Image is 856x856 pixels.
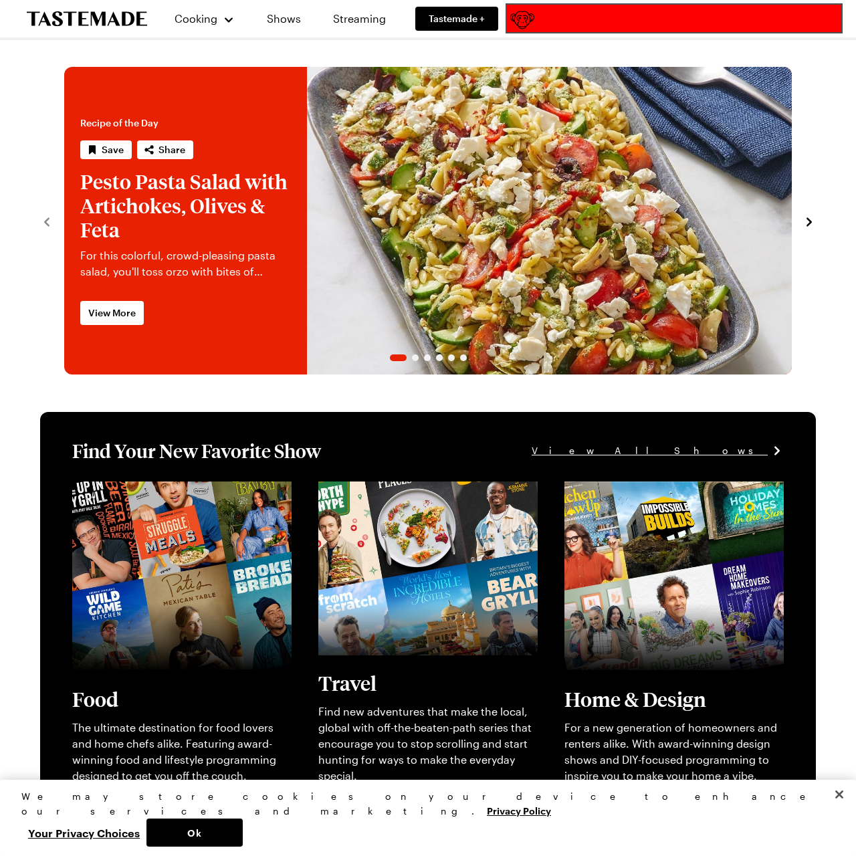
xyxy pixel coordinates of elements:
button: Close [825,780,854,809]
span: Save [102,143,124,156]
a: View full content for [object Object] [72,483,255,496]
span: Go to slide 3 [424,354,431,361]
a: To Tastemade Home Page [27,11,147,27]
span: Tastemade + [429,12,485,25]
span: View All Shows [532,443,768,458]
button: Share [137,140,193,159]
h1: Find Your New Favorite Show [72,439,321,463]
button: navigate to previous item [40,213,53,229]
button: Ok [146,819,243,847]
div: Privacy [21,789,823,847]
a: Tastemade + [415,7,498,31]
span: Go to slide 6 [460,354,467,361]
div: 1 / 6 [64,67,792,374]
span: Go to slide 1 [390,354,407,361]
button: Save recipe [80,140,132,159]
a: View All Shows [532,443,784,458]
span: Share [158,143,185,156]
a: View full content for [object Object] [564,483,747,496]
button: navigate to next item [802,213,816,229]
button: Your Privacy Choices [21,819,146,847]
span: Go to slide 5 [448,354,455,361]
img: wCtt+hfi+TtpgAAAABJRU5ErkJggg== [510,8,534,32]
span: Go to slide 4 [436,354,443,361]
span: Cooking [175,12,217,25]
a: View More [80,301,144,325]
button: Cooking [174,3,235,35]
a: More information about your privacy, opens in a new tab [487,804,551,817]
span: Go to slide 2 [412,354,419,361]
a: View full content for [object Object] [318,483,501,496]
span: View More [88,306,136,320]
div: We may store cookies on your device to enhance our services and marketing. [21,789,823,819]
